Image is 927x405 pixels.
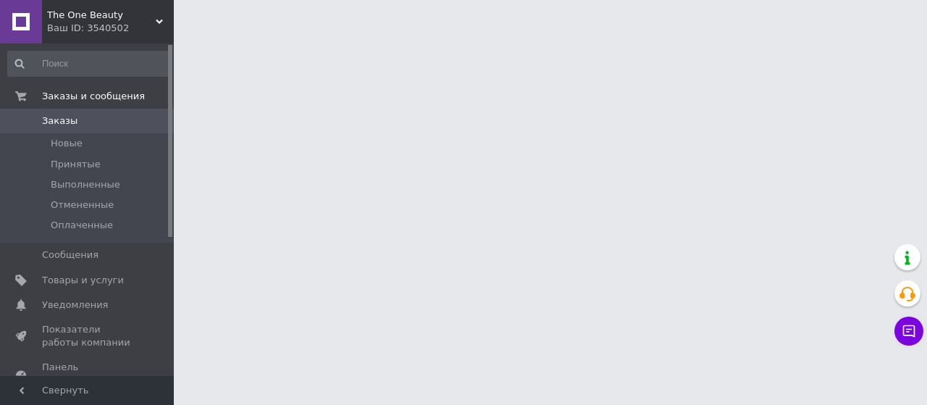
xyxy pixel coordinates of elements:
input: Поиск [7,51,171,77]
span: Панель управления [42,361,134,387]
span: Заказы [42,114,77,128]
span: Оплаченные [51,219,113,232]
button: Чат с покупателем [894,317,923,346]
span: Выполненные [51,178,120,191]
span: Отмененные [51,199,114,212]
span: The One Beauty [47,9,156,22]
span: Принятые [51,158,101,171]
span: Сообщения [42,249,98,262]
span: Уведомления [42,298,108,312]
div: Ваш ID: 3540502 [47,22,174,35]
span: Товары и услуги [42,274,124,287]
span: Показатели работы компании [42,323,134,349]
span: Новые [51,137,83,150]
span: Заказы и сообщения [42,90,145,103]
